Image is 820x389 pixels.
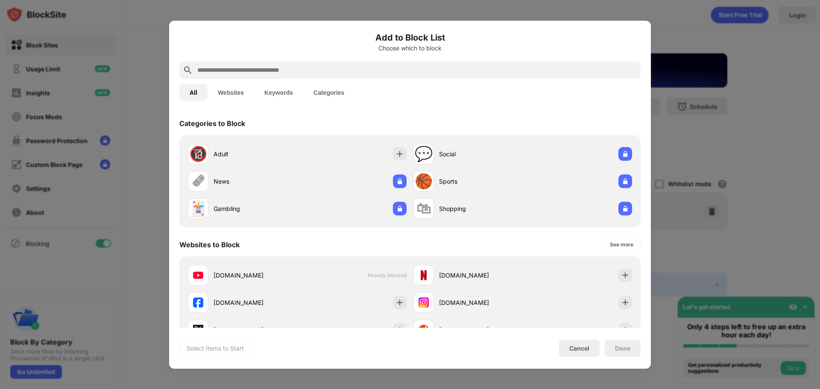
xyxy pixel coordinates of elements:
div: [DOMAIN_NAME] [214,325,297,334]
div: Done [615,345,630,351]
button: Websites [208,84,254,101]
img: favicons [419,270,429,280]
div: Social [439,149,523,158]
div: Categories to Block [179,119,245,127]
div: 💬 [415,145,433,163]
button: Categories [303,84,354,101]
div: Cancel [569,345,589,352]
div: Select Items to Start [187,344,244,352]
img: search.svg [183,65,193,75]
div: Choose which to block [179,44,641,51]
div: [DOMAIN_NAME] [439,325,523,334]
img: favicons [193,297,203,307]
img: favicons [419,297,429,307]
div: [DOMAIN_NAME] [439,298,523,307]
div: 🔞 [189,145,207,163]
img: favicons [193,325,203,335]
span: Already blocked [367,272,407,278]
div: 🃏 [189,200,207,217]
div: [DOMAIN_NAME] [214,271,297,280]
div: 🗞 [191,173,205,190]
div: See more [610,240,633,249]
button: All [179,84,208,101]
button: Keywords [254,84,303,101]
div: 🏀 [415,173,433,190]
div: 🛍 [416,200,431,217]
div: News [214,177,297,186]
h6: Add to Block List [179,31,641,44]
img: favicons [419,325,429,335]
div: [DOMAIN_NAME] [214,298,297,307]
div: Adult [214,149,297,158]
div: Shopping [439,204,523,213]
div: Websites to Block [179,240,240,249]
div: [DOMAIN_NAME] [439,271,523,280]
div: Gambling [214,204,297,213]
div: Sports [439,177,523,186]
img: favicons [193,270,203,280]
